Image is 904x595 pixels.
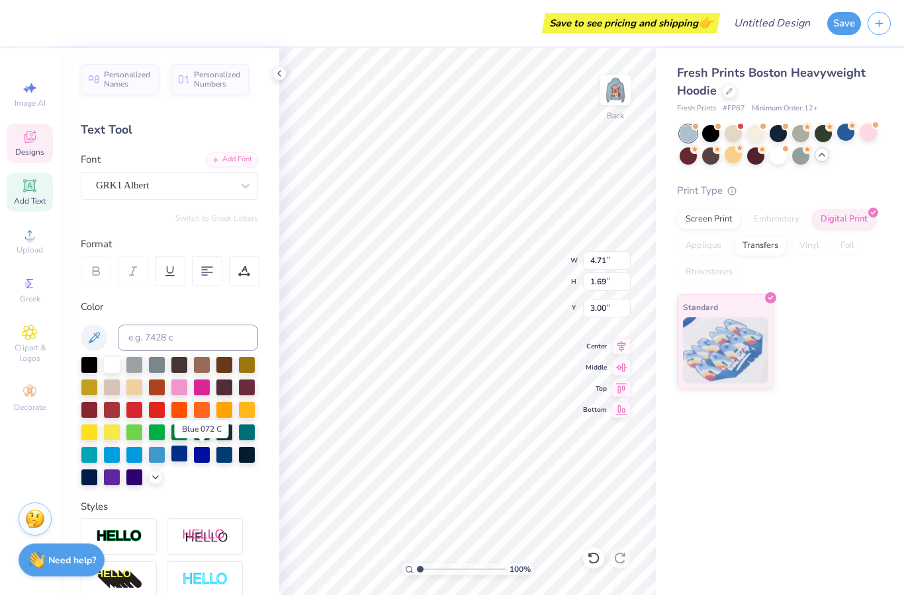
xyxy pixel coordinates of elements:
div: Applique [677,236,730,256]
span: Personalized Numbers [194,70,241,89]
img: Back [602,77,629,103]
div: Foil [832,236,863,256]
span: Minimum Order: 12 + [752,103,818,114]
div: Blue 072 C [175,420,229,438]
div: Format [81,237,259,252]
div: Transfers [734,236,787,256]
strong: Need help? [48,554,96,567]
div: Rhinestones [677,262,741,282]
div: Styles [81,499,258,514]
span: Clipart & logos [7,342,53,364]
img: Shadow [182,528,228,545]
span: Greek [20,294,40,304]
div: Digital Print [812,210,876,229]
div: Text Tool [81,121,258,139]
span: Bottom [583,405,607,415]
label: Font [81,152,101,167]
span: Standard [683,300,718,314]
img: 3d Illusion [96,569,142,590]
span: Fresh Prints [677,103,716,114]
span: 100 % [510,563,531,575]
span: Upload [17,245,43,255]
div: Vinyl [791,236,828,256]
div: Screen Print [677,210,741,229]
span: Decorate [14,402,46,413]
img: Standard [683,317,768,383]
span: 👉 [698,15,713,30]
img: Stroke [96,529,142,544]
input: e.g. 7428 c [118,325,258,351]
button: Switch to Greek Letters [175,213,258,223]
span: Center [583,342,607,351]
button: Save [827,12,861,35]
span: Fresh Prints Boston Heavyweight Hoodie [677,65,866,99]
div: Save to see pricing and shipping [545,13,717,33]
span: Add Text [14,196,46,206]
div: Add Font [206,152,258,167]
img: Negative Space [182,572,228,587]
div: Print Type [677,183,878,198]
span: Personalized Names [104,70,151,89]
span: # FP87 [723,103,745,114]
div: Color [81,299,258,315]
div: Embroidery [745,210,808,229]
span: Middle [583,363,607,372]
span: Designs [15,147,44,157]
input: Untitled Design [723,10,821,36]
div: Back [607,110,624,122]
span: Top [583,384,607,393]
span: Image AI [15,98,46,108]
